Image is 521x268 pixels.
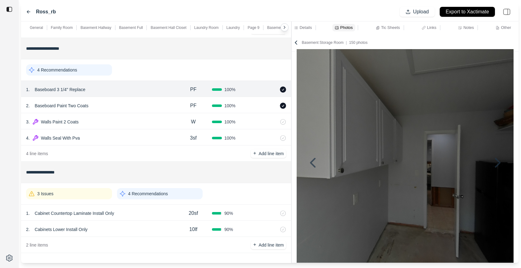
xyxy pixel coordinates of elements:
[26,119,30,125] p: 3 .
[26,150,48,157] p: 4 line items
[6,6,12,12] img: toggle sidebar
[440,7,495,17] button: Export to Xactimate
[224,119,236,125] span: 100 %
[446,8,489,16] p: Export to Xactimate
[30,25,43,30] p: General
[191,118,195,126] p: W
[26,226,30,233] p: 2 .
[224,86,236,93] span: 100 %
[26,103,30,109] p: 2 .
[259,242,284,248] p: Add line item
[344,40,349,45] span: |
[26,86,30,93] p: 1 .
[381,25,400,30] p: Tic Sheets
[253,150,256,157] p: +
[297,49,514,266] img: Image with Overlay
[189,226,197,233] p: 10lf
[267,25,303,30] p: Basement Bed Room
[51,25,73,30] p: Family Room
[413,8,429,16] p: Upload
[190,86,196,93] p: PF
[128,191,168,197] p: 4 Recommendations
[189,210,198,217] p: 20sf
[349,40,367,45] span: 150 photos
[194,25,219,30] p: Laundry Room
[224,135,236,141] span: 100 %
[302,40,367,45] p: Basement Storage Room
[26,210,30,216] p: 1 .
[26,242,48,248] p: 2 line items
[501,25,511,30] p: Other
[500,5,514,19] img: right-panel.svg
[251,241,286,249] button: +Add line item
[340,25,353,30] p: Photos
[248,25,259,30] p: Page 9
[190,102,196,109] p: PF
[37,67,77,73] p: 4 Recommendations
[26,135,30,141] p: 4 .
[253,241,256,248] p: +
[251,149,286,158] button: +Add line item
[259,150,284,157] p: Add line item
[37,191,53,197] p: 3 Issues
[227,25,240,30] p: Laundry
[32,85,88,94] p: Baseboard 3 1/4'' Replace
[299,25,312,30] p: Details
[32,101,91,110] p: Baseboard Paint Two Coats
[150,25,186,30] p: Basement Hall Closet
[32,225,90,234] p: Cabinets Lower Install Only
[80,25,111,30] p: Basement Hallway
[32,209,117,218] p: Cabinet Countertop Laminate Install Only
[36,8,56,16] label: Ross_rb
[463,25,474,30] p: Notes
[224,210,233,216] span: 90 %
[224,226,233,233] span: 90 %
[427,25,436,30] p: Links
[38,118,81,126] p: Walls Paint 2 Coats
[400,7,435,17] button: Upload
[38,134,83,142] p: Walls Seal With Pva
[190,134,196,142] p: 3sf
[224,103,236,109] span: 100 %
[119,25,143,30] p: Basement Full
